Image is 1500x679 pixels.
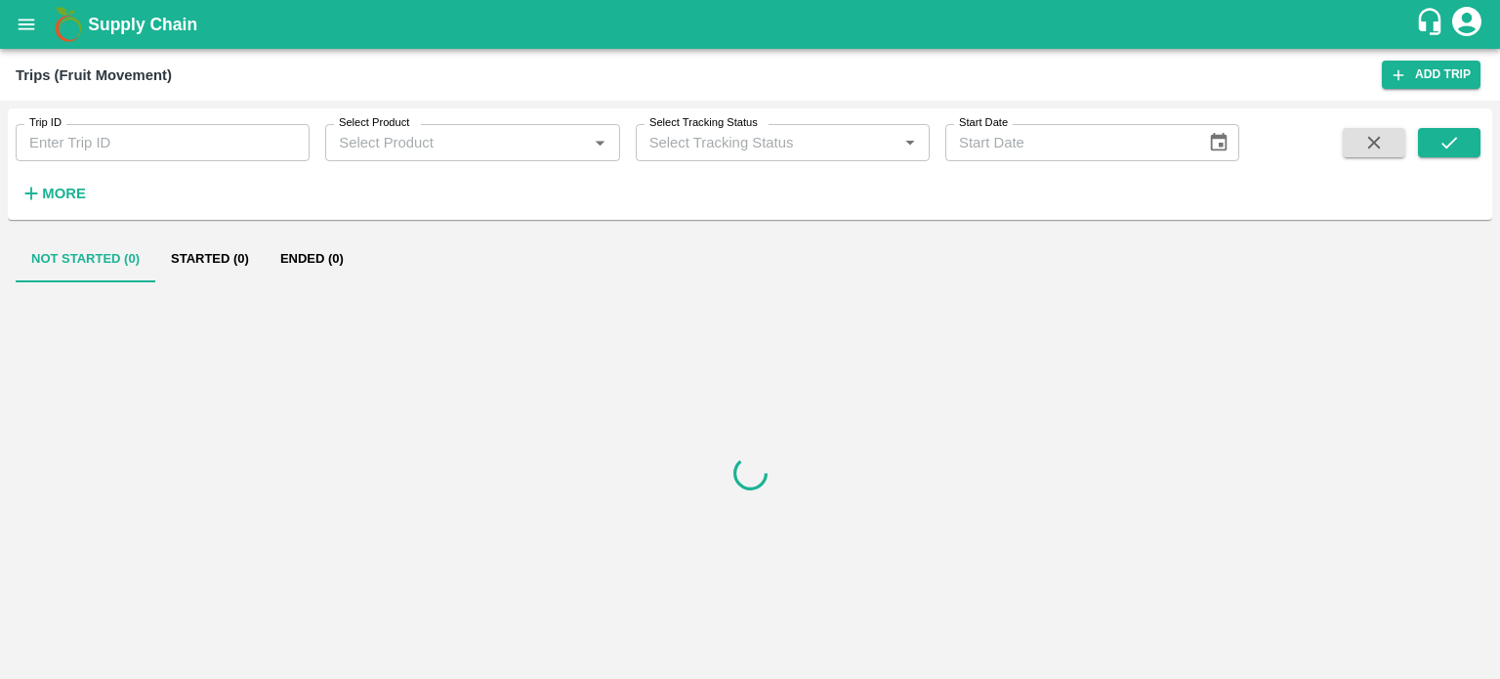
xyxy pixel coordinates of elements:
button: More [16,177,91,210]
a: Supply Chain [88,11,1415,38]
button: Ended (0) [265,235,359,282]
button: Not Started (0) [16,235,155,282]
a: Add Trip [1382,61,1480,89]
input: Start Date [945,124,1192,161]
input: Select Tracking Status [642,130,866,155]
label: Select Product [339,115,409,131]
strong: More [42,186,86,201]
button: Started (0) [155,235,265,282]
div: account of current user [1449,4,1484,45]
button: open drawer [4,2,49,47]
input: Enter Trip ID [16,124,310,161]
button: Open [897,130,923,155]
button: Choose date [1200,124,1237,161]
div: customer-support [1415,7,1449,42]
button: Open [587,130,612,155]
label: Start Date [959,115,1008,131]
input: Select Product [331,130,581,155]
label: Select Tracking Status [649,115,758,131]
img: logo [49,5,88,44]
div: Trips (Fruit Movement) [16,63,172,88]
label: Trip ID [29,115,62,131]
b: Supply Chain [88,15,197,34]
